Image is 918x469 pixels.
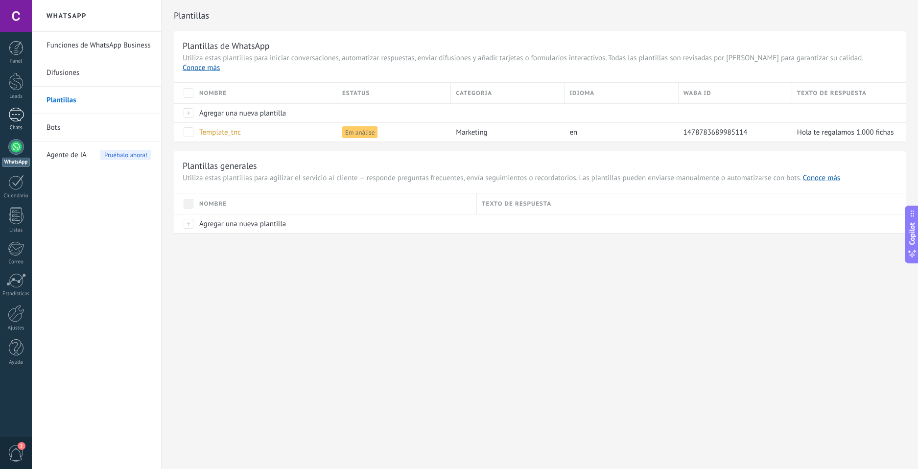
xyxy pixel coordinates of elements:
div: Categoria [451,83,564,103]
div: Estadísticas [2,291,30,297]
div: Em análise [337,123,446,141]
li: Bots [32,114,161,141]
div: WhatsApp [2,158,30,167]
div: Nombre [194,83,337,103]
div: 1478783689985114 [679,123,787,141]
a: Agente de IA Pruébalo ahora! [47,141,151,169]
span: Agregar una nueva plantilla [199,219,286,229]
li: Plantillas [32,87,161,114]
div: Idioma [565,83,678,103]
div: Hola te regalamos 1.000 fichas extra para que vuelvas a jugar (Se acreditan al realizar tu primer... [792,123,896,141]
span: Pruébalo ahora! [100,150,151,160]
a: Plantillas [47,87,151,114]
span: en [569,128,577,137]
span: 1478783689985114 [683,128,748,137]
div: Texto de respuesta [477,193,906,214]
a: Funciones de WhatsApp Business [47,32,151,59]
span: Copilot [907,223,917,245]
li: Agente de IA [32,141,161,168]
h3: Plantillas generales [183,160,897,171]
div: Panel [2,58,30,65]
span: Utiliza estas plantillas para agilizar el servicio al cliente — responde preguntas frecuentes, en... [183,173,897,183]
a: Difusiones [47,59,151,87]
a: Conoce más [803,173,840,183]
div: Calendario [2,193,30,199]
span: Agente de IA [47,141,87,169]
div: Ajustes [2,325,30,331]
div: WABA ID [679,83,792,103]
span: 2 [18,442,25,450]
a: Conoce más [183,63,220,72]
div: Texto de respuesta [792,83,906,103]
li: Funciones de WhatsApp Business [32,32,161,59]
li: Difusiones [32,59,161,87]
div: Correo [2,259,30,265]
div: Ayuda [2,359,30,366]
span: marketing [456,128,487,137]
div: Nombre [194,193,476,214]
span: Utiliza estas plantillas para iniciar conversaciones, automatizar respuestas, enviar difusiones y... [183,53,897,73]
a: Bots [47,114,151,141]
h3: Plantillas de WhatsApp [183,40,897,51]
span: Agregar una nueva plantilla [199,109,286,118]
div: Leads [2,94,30,100]
span: Em análise [342,126,377,138]
div: marketing [451,123,560,141]
div: Listas [2,227,30,234]
div: Chats [2,125,30,131]
div: Estatus [337,83,450,103]
h2: Plantillas [174,6,906,25]
span: Template_tnc [199,128,241,137]
div: en [565,123,673,141]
